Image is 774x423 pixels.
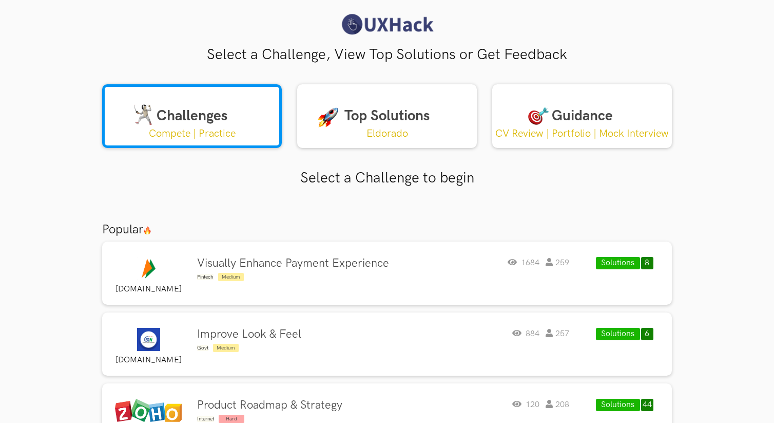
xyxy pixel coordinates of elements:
a: Challenges [102,84,282,148]
button: 44 [641,399,653,411]
button: Solutions [596,257,640,269]
h4: Improve Look & Feel [197,328,301,341]
span: 257 [546,329,569,339]
a: Top Solutions [297,84,477,148]
span: Fintech [197,274,214,280]
button: 6 [641,328,653,340]
span: Medium [213,344,239,352]
span: 208 [546,400,569,410]
img: ZohoSalesIQ logo [115,399,182,422]
h3: Select a Challenge to begin [102,169,672,187]
img: GST Portal logo [137,328,160,351]
h4: Visually Enhance Payment Experience [197,257,389,270]
img: sword [133,104,153,125]
span: 1684 [508,258,539,268]
label: [DOMAIN_NAME] [110,355,187,365]
label: [DOMAIN_NAME] [110,284,187,295]
span: Internet [197,416,214,422]
button: Solutions [596,328,640,340]
img: rocket [318,107,338,127]
a: GST Portal logo[DOMAIN_NAME]Improve Look & FeelGovt Medium884 257Solutions6 [110,312,664,376]
a: Bhim logo[DOMAIN_NAME]Visually Enhance Payment ExperienceFintech Medium1684 259Solutions8 [110,242,664,305]
p: Eldorado [366,127,408,140]
span: 120 [512,400,539,410]
button: Solutions [596,399,640,411]
img: dartboard [528,104,549,125]
span: 884 [512,329,539,339]
img: UXHack [338,13,436,36]
p: CV Review | Portfolio | Mock Interview [495,127,669,140]
p: Compete | Practice [149,127,236,140]
span: 259 [546,258,569,268]
h3: Popular [102,222,672,237]
button: 8 [641,257,653,269]
img: 🔥 [143,226,151,235]
span: Govt [197,345,208,351]
img: Bhim logo [137,257,160,280]
span: Hard [219,415,244,423]
a: Guidance [492,84,672,148]
span: Medium [218,273,244,281]
h4: Product Roadmap & Strategy [197,399,342,412]
h3: Select a Challenge, View Top Solutions or Get Feedback [102,46,672,64]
